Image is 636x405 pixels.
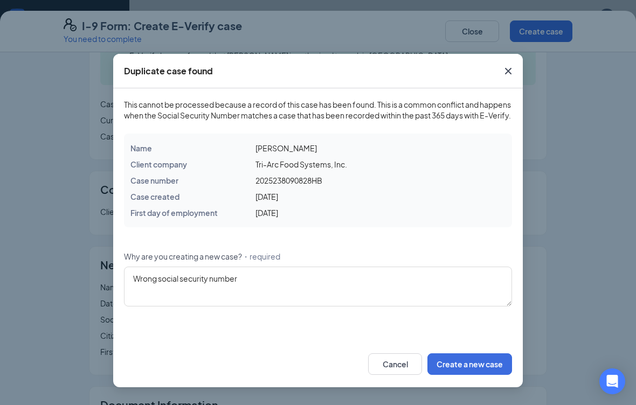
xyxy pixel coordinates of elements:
[242,251,280,262] span: ・required
[368,353,422,375] button: Cancel
[255,176,322,185] span: 2025238090828HB
[255,208,278,218] span: [DATE]
[130,143,152,153] span: Name
[502,65,515,78] svg: Cross
[427,353,512,375] button: Create a new case
[255,159,347,169] span: Tri-Arc Food Systems, Inc.
[255,143,317,153] span: [PERSON_NAME]
[130,208,218,218] span: First day of employment
[124,251,242,262] span: Why are you creating a new case?
[124,99,512,121] span: This cannot be processed because a record of this case has been found. This is a common conflict ...
[599,368,625,394] div: Open Intercom Messenger
[494,54,523,88] button: Close
[124,65,213,77] div: Duplicate case found
[124,267,512,306] textarea: Wrong social security number
[130,192,179,201] span: Case created
[130,176,178,185] span: Case number
[255,192,278,201] span: [DATE]
[130,159,187,169] span: Client company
